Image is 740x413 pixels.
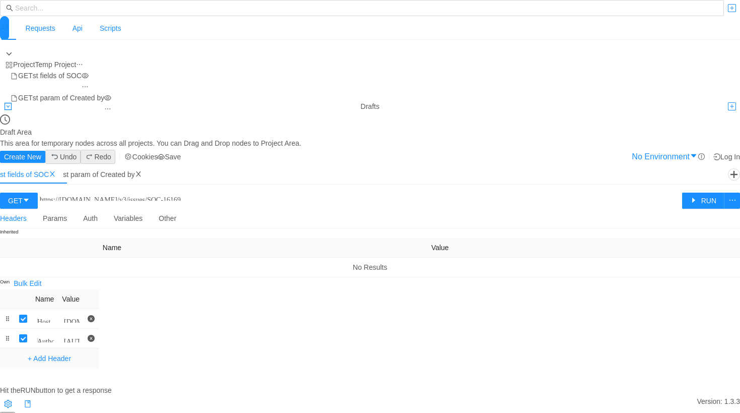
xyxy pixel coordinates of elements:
th: Name [31,289,58,309]
div: Variables [114,209,142,228]
div: Save [165,153,181,160]
nz-embed-empty: No Results [353,263,387,271]
div: Project [13,59,35,70]
button: No Environment [682,149,698,165]
button: Scripts [99,16,122,40]
button: + Add Header [24,352,75,365]
div: Other [159,209,176,228]
span: GET [18,70,33,81]
div: GET [8,195,23,206]
button: Requests [25,16,56,40]
div: Auth [83,209,98,228]
button: Redo [81,150,115,164]
th: Value [427,238,740,258]
div: Temp Project [35,59,77,70]
div: Params [43,209,67,228]
div: st fields of SOC [33,70,82,81]
input: Search... [15,3,718,14]
div: Drafts [360,101,379,112]
span: GET [18,92,33,103]
div: st param of Created by [63,169,147,180]
span: RUN [20,386,35,394]
button: Api [72,16,83,40]
button: Bulk Edit [10,277,45,289]
span: Version: 1.3.3 [697,396,740,412]
div: Redo [94,151,111,162]
div: No Environment [632,150,690,163]
button: Undo [45,150,81,164]
button: RUN [682,193,724,209]
div: st param of Created by [33,92,104,103]
th: Name [99,238,427,258]
div: Cookies [132,151,158,162]
div: Undo [60,151,77,162]
th: Value [58,289,84,309]
div: Log In [720,151,740,162]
